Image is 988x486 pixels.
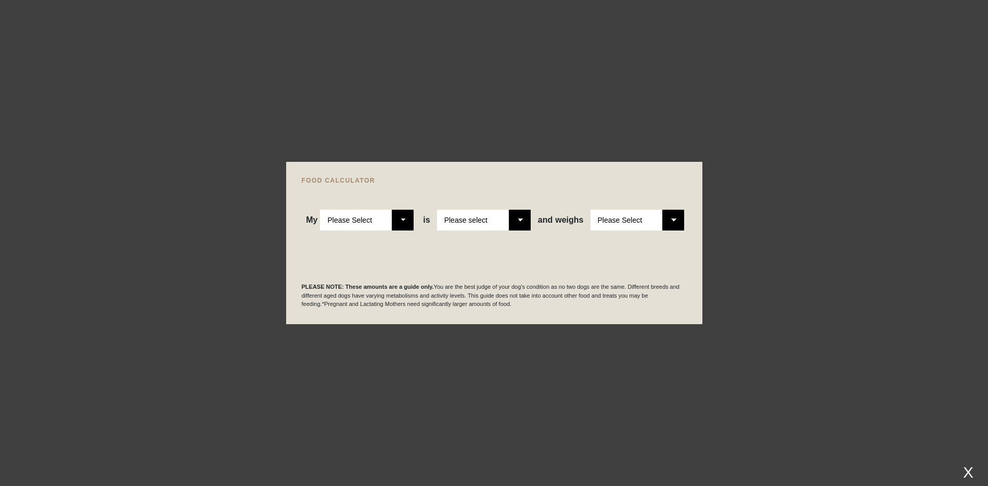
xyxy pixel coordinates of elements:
[538,215,555,225] span: and
[959,464,978,481] div: X
[302,177,687,184] h4: FOOD CALCULATOR
[306,215,317,225] span: My
[423,215,430,225] span: is
[538,215,584,225] span: weighs
[302,283,687,309] p: You are the best judge of your dog's condition as no two dogs are the same. Different breeds and ...
[302,284,434,290] b: PLEASE NOTE: These amounts are a guide only.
